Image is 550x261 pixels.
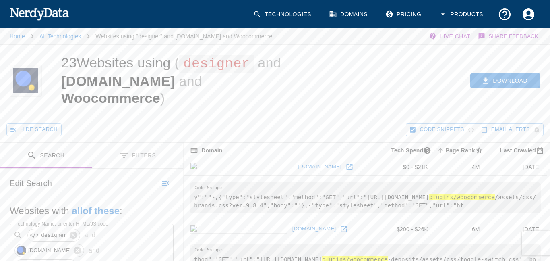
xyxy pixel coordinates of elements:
a: Open gibbsvillecheese.com in new window [343,161,356,173]
td: 4M [434,158,486,176]
td: $200 - $26K [379,220,434,238]
nav: breadcrumb [10,28,273,44]
iframe: Drift Widget Chat Controller [510,204,540,234]
label: Technology Name, or enter HTML/JS code [15,220,108,227]
img: thenetmencorp.com icon [190,225,287,234]
a: [DOMAIN_NAME] [290,223,338,235]
button: Hide Search [6,123,62,136]
a: All Technologies [39,33,81,40]
span: designer [179,55,254,73]
p: Websites using "designer" and [DOMAIN_NAME] and Woocommerce [95,32,272,40]
button: Support and Documentation [493,2,517,26]
td: [DATE] [486,158,547,176]
td: [DATE] [486,220,547,238]
button: Hide Code Snippets [406,123,478,136]
pre: y":""},{"type":"stylesheet","method":"GET","url":"[URL][DOMAIN_NAME] /assets/css/brands.css?ver=9... [190,182,541,213]
button: Share Feedback [477,28,540,44]
a: Technologies [248,2,318,26]
td: $0 - $21K [379,158,434,176]
a: Open thenetmencorp.com in new window [338,223,350,235]
span: The registered domain name (i.e. "nerdydata.com"). [190,146,222,155]
td: 6M [434,220,486,238]
code: designer [41,232,67,238]
span: ) [160,90,165,106]
a: Domains [324,2,374,26]
img: NerdyData.com [10,6,69,22]
img: 0.jpg [29,230,39,240]
span: and [254,55,281,70]
b: all of these [72,205,120,216]
div: designer [27,229,80,242]
span: Hide Code Snippets [420,125,464,134]
h5: Websites with : [10,205,174,217]
button: Filters [92,143,184,168]
a: [DOMAIN_NAME] [296,161,343,173]
span: [DOMAIN_NAME] [61,73,175,89]
button: Get email alerts with newly found website results. Click to enable. [478,123,544,136]
span: and [175,73,202,89]
p: and [81,230,99,240]
button: Products [434,2,490,26]
h6: Edit Search [10,177,52,190]
button: Download [470,73,540,88]
a: Home [10,33,25,40]
span: ( [174,55,179,70]
span: The estimated minimum and maximum annual tech spend each webpage has, based on the free, freemium... [380,146,434,155]
button: Live Chat [427,28,473,44]
hl: plugins/woocommerce [429,194,495,200]
span: [DOMAIN_NAME] [24,246,75,255]
h4: 23 Websites using [61,55,174,70]
p: and [85,246,103,255]
img: 3b4c47fd-2abc-4890-98da-af8195eb6021.jpg [17,246,26,255]
img: "designer" and Authorize.net and Woocommerce logo [13,65,38,97]
span: A page popularity ranking based on a domain's backlinks. Smaller numbers signal more popular doma... [435,146,486,155]
div: [DOMAIN_NAME] [14,244,84,257]
span: Most recent date this website was successfully crawled [490,146,547,155]
a: Pricing [380,2,428,26]
img: gibbsvillecheese.com icon [190,163,292,171]
button: Account Settings [517,2,540,26]
span: Get email alerts with newly found website results. Click to enable. [491,125,530,134]
span: Woocommerce [61,90,160,106]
